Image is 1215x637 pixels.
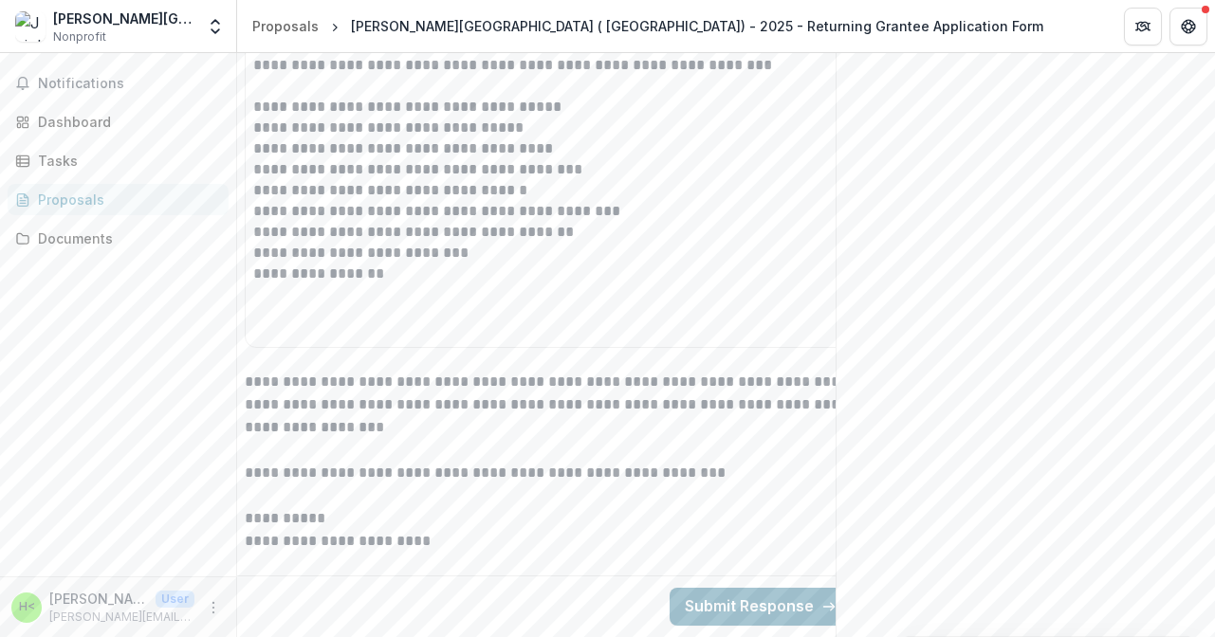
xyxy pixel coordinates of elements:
div: [PERSON_NAME][GEOGRAPHIC_DATA] ( [GEOGRAPHIC_DATA]) [53,9,194,28]
span: Notifications [38,76,221,92]
a: Tasks [8,145,229,176]
a: Dashboard [8,106,229,137]
p: [PERSON_NAME][EMAIL_ADDRESS][DOMAIN_NAME] [49,609,194,626]
button: Get Help [1169,8,1207,45]
p: [PERSON_NAME] <[PERSON_NAME][EMAIL_ADDRESS][DOMAIN_NAME]> [49,589,148,609]
div: [PERSON_NAME][GEOGRAPHIC_DATA] ( [GEOGRAPHIC_DATA]) - 2025 - Returning Grantee Application Form [351,16,1043,36]
button: Submit Response [670,588,852,626]
div: Documents [38,228,213,248]
a: Documents [8,223,229,254]
button: Partners [1124,8,1162,45]
div: Dashboard [38,112,213,132]
a: Proposals [8,184,229,215]
a: Proposals [245,12,326,40]
div: Tasks [38,151,213,171]
div: Proposals [252,16,319,36]
p: User [156,591,194,608]
button: Notifications [8,68,229,99]
nav: breadcrumb [245,12,1051,40]
div: heather askew <heather@jojosthailand.org> [19,601,35,613]
div: Proposals [38,190,213,209]
img: Jojo's Sanctuary ( Northern Thailand) [15,11,46,42]
span: Nonprofit [53,28,106,45]
button: More [202,596,225,619]
button: Open entity switcher [202,8,229,45]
